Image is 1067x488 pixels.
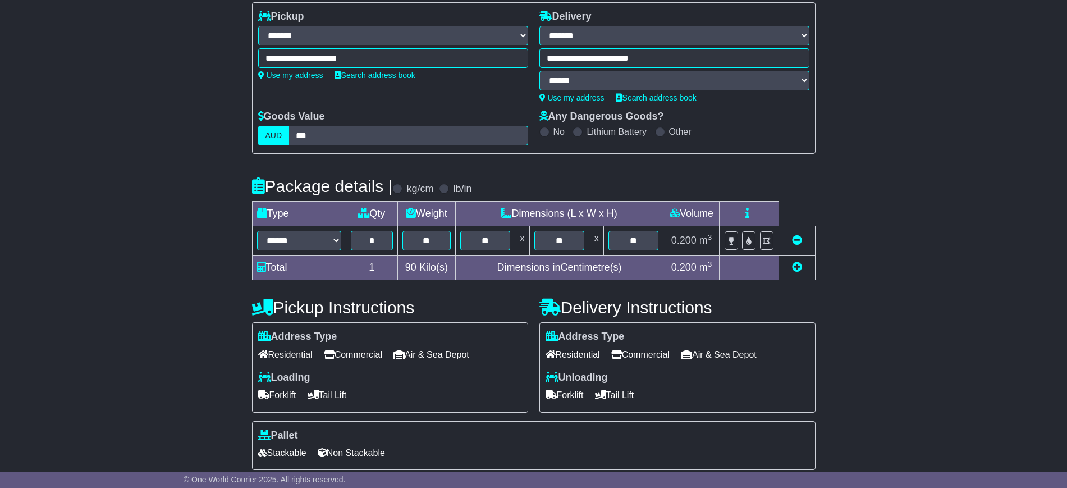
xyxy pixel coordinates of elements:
[258,346,313,363] span: Residential
[546,331,625,343] label: Address Type
[258,71,323,80] a: Use my address
[792,262,802,273] a: Add new item
[258,126,290,145] label: AUD
[258,372,310,384] label: Loading
[405,262,416,273] span: 90
[546,372,608,384] label: Unloading
[671,235,697,246] span: 0.200
[595,386,634,404] span: Tail Lift
[258,11,304,23] label: Pickup
[318,444,385,462] span: Non Stackable
[398,202,456,226] td: Weight
[539,93,605,102] a: Use my address
[539,11,592,23] label: Delivery
[699,262,712,273] span: m
[393,346,469,363] span: Air & Sea Depot
[258,430,298,442] label: Pallet
[708,233,712,241] sup: 3
[184,475,346,484] span: © One World Courier 2025. All rights reserved.
[589,226,604,256] td: x
[587,126,647,137] label: Lithium Battery
[553,126,565,137] label: No
[324,346,382,363] span: Commercial
[681,346,757,363] span: Air & Sea Depot
[335,71,415,80] a: Search address book
[539,111,664,123] label: Any Dangerous Goods?
[258,444,306,462] span: Stackable
[708,260,712,268] sup: 3
[671,262,697,273] span: 0.200
[611,346,670,363] span: Commercial
[346,202,398,226] td: Qty
[406,183,433,195] label: kg/cm
[663,202,720,226] td: Volume
[539,298,816,317] h4: Delivery Instructions
[616,93,697,102] a: Search address book
[699,235,712,246] span: m
[252,256,346,280] td: Total
[258,386,296,404] span: Forklift
[252,177,393,195] h4: Package details |
[546,386,584,404] span: Forklift
[792,235,802,246] a: Remove this item
[453,183,471,195] label: lb/in
[346,256,398,280] td: 1
[258,111,325,123] label: Goods Value
[258,331,337,343] label: Address Type
[515,226,529,256] td: x
[308,386,347,404] span: Tail Lift
[252,202,346,226] td: Type
[455,256,663,280] td: Dimensions in Centimetre(s)
[398,256,456,280] td: Kilo(s)
[546,346,600,363] span: Residential
[455,202,663,226] td: Dimensions (L x W x H)
[669,126,692,137] label: Other
[252,298,528,317] h4: Pickup Instructions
